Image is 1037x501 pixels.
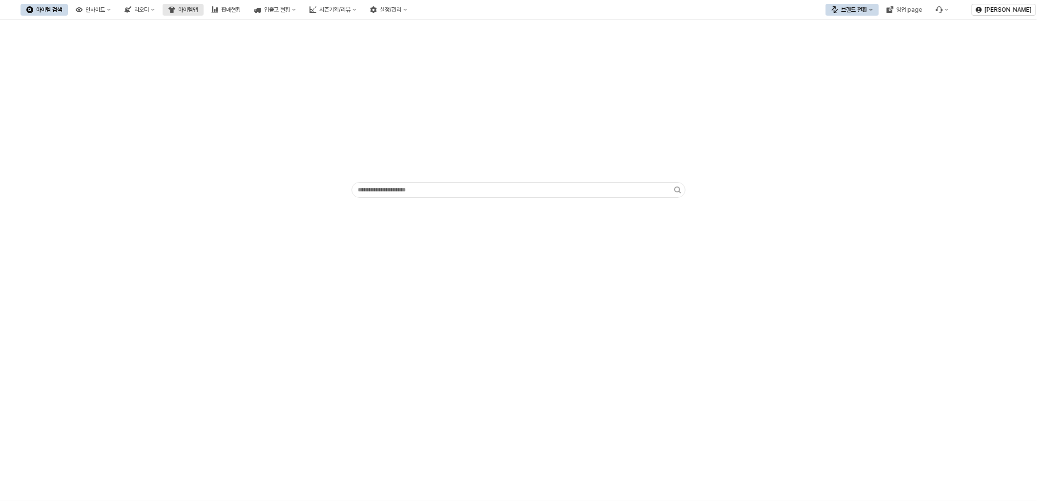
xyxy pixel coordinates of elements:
button: 설정/관리 [364,4,413,16]
div: 아이템 검색 [36,6,62,13]
button: 판매현황 [206,4,247,16]
button: 브랜드 전환 [826,4,879,16]
div: 입출고 현황 [264,6,290,13]
button: 시즌기획/리뷰 [304,4,362,16]
button: 아이템맵 [163,4,204,16]
div: 판매현황 [221,6,241,13]
button: 입출고 현황 [249,4,302,16]
div: 설정/관리 [380,6,401,13]
div: 영업 page [896,6,922,13]
button: 영업 page [881,4,928,16]
div: Menu item 6 [930,4,954,16]
div: 인사이트 [85,6,105,13]
button: 리오더 [119,4,161,16]
button: 인사이트 [70,4,117,16]
button: [PERSON_NAME] [972,4,1036,16]
div: 아이템맵 [178,6,198,13]
p: [PERSON_NAME] [985,6,1032,14]
div: 리오더 [134,6,149,13]
button: 아이템 검색 [21,4,68,16]
div: 시즌기획/리뷰 [319,6,351,13]
div: 브랜드 전환 [841,6,867,13]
